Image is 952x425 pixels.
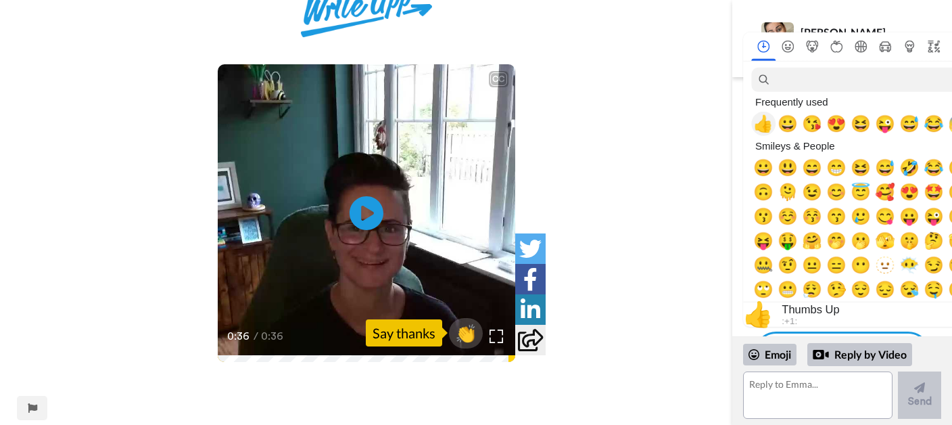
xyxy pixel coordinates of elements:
[261,328,285,344] span: 0:36
[813,346,829,363] div: Reply by Video
[449,322,483,344] span: 👏
[449,318,483,349] button: 👏
[490,72,507,86] div: CC
[743,344,796,365] div: Emoji
[807,343,912,366] div: Reply by Video
[761,22,794,55] img: Profile Image
[254,328,258,344] span: /
[801,26,915,39] div: [PERSON_NAME]
[898,372,941,419] button: Send
[227,328,251,344] span: 0:36
[754,332,930,377] a: Book a WriteUpp 1:1 with [PERSON_NAME]
[366,319,442,346] div: Say thanks
[490,330,503,343] img: Full screen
